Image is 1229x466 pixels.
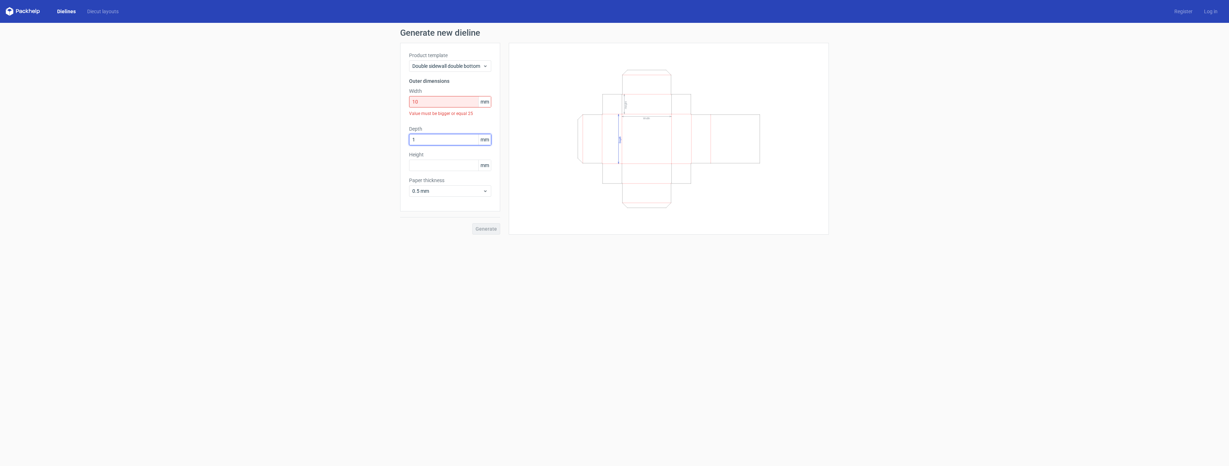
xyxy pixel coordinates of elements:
[643,117,650,120] text: Width
[409,151,491,158] label: Height
[51,8,81,15] a: Dielines
[409,107,491,120] div: Value must be bigger or equal 25
[409,177,491,184] label: Paper thickness
[412,187,483,195] span: 0.5 mm
[478,160,491,171] span: mm
[81,8,124,15] a: Diecut layouts
[400,29,829,37] h1: Generate new dieline
[478,96,491,107] span: mm
[409,77,491,85] h3: Outer dimensions
[478,134,491,145] span: mm
[409,87,491,95] label: Width
[1198,8,1223,15] a: Log in
[409,52,491,59] label: Product template
[624,101,627,109] text: Height
[409,125,491,132] label: Depth
[1169,8,1198,15] a: Register
[618,136,622,143] text: Depth
[412,62,483,70] span: Double sidewall double bottom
